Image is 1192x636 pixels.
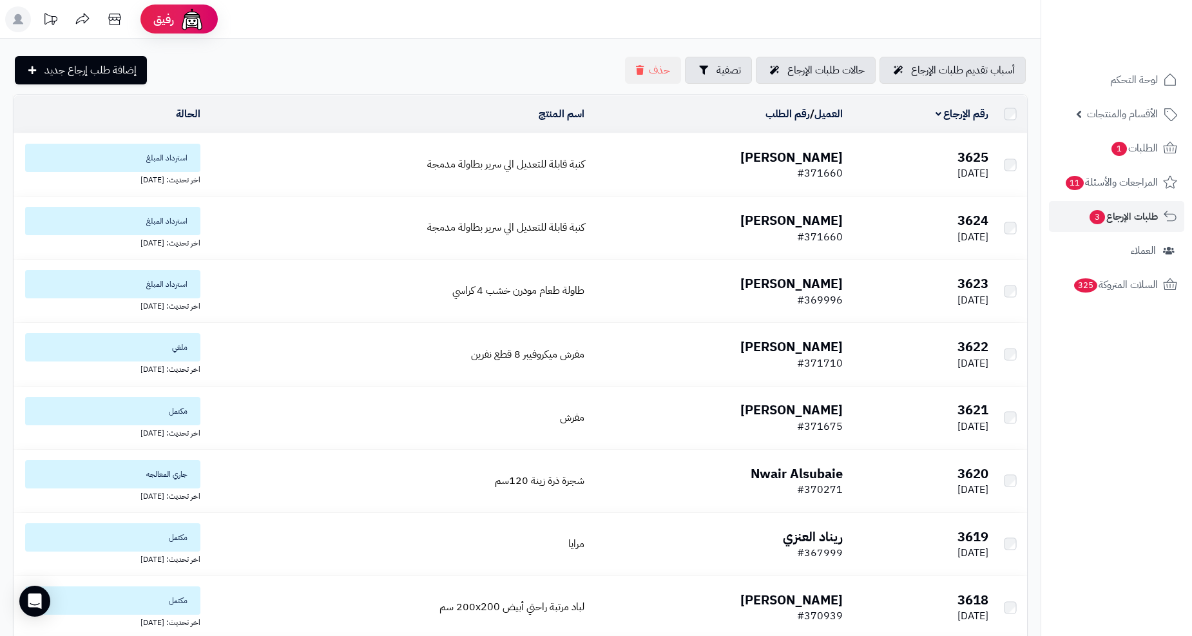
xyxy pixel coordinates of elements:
[957,527,988,546] b: 3619
[740,400,843,419] b: [PERSON_NAME]
[25,523,200,552] span: مكتمل
[797,356,843,371] span: #371710
[1090,210,1105,224] span: 3
[1064,173,1158,191] span: المراجعات والأسئلة
[880,57,1026,84] a: أسباب تقديم طلبات الإرجاع
[19,552,200,565] div: اخر تحديث: [DATE]
[19,615,200,628] div: اخر تحديث: [DATE]
[957,590,988,610] b: 3618
[1088,207,1158,226] span: طلبات الإرجاع
[740,211,843,230] b: [PERSON_NAME]
[1104,35,1180,62] img: logo-2.png
[19,235,200,249] div: اخر تحديث: [DATE]
[590,95,848,133] td: /
[560,410,584,425] a: مفرش
[787,63,865,78] span: حالات طلبات الإرجاع
[1111,142,1127,156] span: 1
[1110,71,1158,89] span: لوحة التحكم
[1074,278,1097,293] span: 325
[797,166,843,181] span: #371660
[756,57,876,84] a: حالات طلبات الإرجاع
[797,482,843,497] span: #370271
[957,482,988,497] span: [DATE]
[1049,269,1184,300] a: السلات المتروكة325
[25,586,200,615] span: مكتمل
[814,106,843,122] a: العميل
[797,608,843,624] span: #370939
[911,63,1015,78] span: أسباب تقديم طلبات الإرجاع
[25,397,200,425] span: مكتمل
[25,333,200,361] span: ملغي
[568,536,584,552] a: مرايا
[452,283,584,298] a: طاولة طعام مودرن خشب 4 كراسي
[625,57,681,84] button: حذف
[783,527,843,546] b: ريناد العنزي
[34,6,66,35] a: تحديثات المنصة
[176,106,200,122] a: الحالة
[1087,105,1158,123] span: الأقسام والمنتجات
[495,473,584,488] a: شجرة ذرة زينة 120سم
[957,293,988,308] span: [DATE]
[1049,235,1184,266] a: العملاء
[25,460,200,488] span: جاري المعالجه
[1066,176,1084,190] span: 11
[957,229,988,245] span: [DATE]
[740,274,843,293] b: [PERSON_NAME]
[25,270,200,298] span: استرداد المبلغ
[44,63,137,78] span: إضافة طلب إرجاع جديد
[19,488,200,502] div: اخر تحديث: [DATE]
[1049,167,1184,198] a: المراجعات والأسئلة11
[1049,64,1184,95] a: لوحة التحكم
[797,229,843,245] span: #371660
[1073,276,1158,294] span: السلات المتروكة
[179,6,205,32] img: ai-face.png
[740,337,843,356] b: [PERSON_NAME]
[797,293,843,308] span: #369996
[957,400,988,419] b: 3621
[740,590,843,610] b: [PERSON_NAME]
[1049,133,1184,164] a: الطلبات1
[15,56,147,84] a: إضافة طلب إرجاع جديد
[427,157,584,172] a: كنبة قابلة للتعديل الي سرير بطاولة مدمجة
[153,12,174,27] span: رفيق
[957,166,988,181] span: [DATE]
[957,545,988,561] span: [DATE]
[19,425,200,439] div: اخر تحديث: [DATE]
[957,356,988,371] span: [DATE]
[19,172,200,186] div: اخر تحديث: [DATE]
[1049,201,1184,232] a: طلبات الإرجاع3
[649,63,670,78] span: حذف
[19,298,200,312] div: اخر تحديث: [DATE]
[957,274,988,293] b: 3623
[797,419,843,434] span: #371675
[471,347,584,362] a: مفرش ميكروفيبر 8 قطع نفرين
[716,63,741,78] span: تصفية
[751,464,843,483] b: Nwair Alsubaie
[765,106,810,122] a: رقم الطلب
[957,148,988,167] b: 3625
[936,106,989,122] a: رقم الإرجاع
[25,207,200,235] span: استرداد المبلغ
[957,464,988,483] b: 3620
[740,148,843,167] b: [PERSON_NAME]
[19,361,200,375] div: اخر تحديث: [DATE]
[19,586,50,617] div: Open Intercom Messenger
[957,211,988,230] b: 3624
[957,608,988,624] span: [DATE]
[1110,139,1158,157] span: الطلبات
[439,599,584,615] a: لباد مرتبة راحتي أبيض 200x200 سم‏
[427,220,584,235] a: كنبة قابلة للتعديل الي سرير بطاولة مدمجة
[685,57,752,84] button: تصفية
[797,545,843,561] span: #367999
[957,337,988,356] b: 3622
[957,419,988,434] span: [DATE]
[539,106,584,122] a: اسم المنتج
